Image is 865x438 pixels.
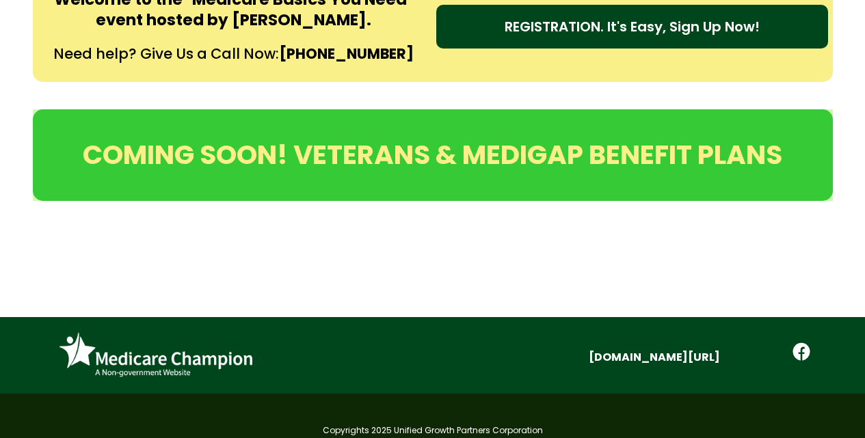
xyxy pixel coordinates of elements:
a: Facebook.com/medicarechampion [585,348,723,366]
a: REGISTRATION. It's Easy, Sign Up Now! [436,5,828,49]
span: [DOMAIN_NAME][URL] [589,348,720,366]
span: REGISTRATION. It's Easy, Sign Up Now! [505,16,760,37]
a: https://www.facebook.com/medicarechampion [788,334,819,379]
p: Copyrights 2025 Unified Growth Partners Corporation [46,424,819,437]
strong: [PHONE_NUMBER] [279,44,414,64]
span: COMING SOON! VETERANS & MEDIGAP BENEFIT PLANS [83,136,782,174]
p: Need help? Give Us a Call Now: [51,44,416,63]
